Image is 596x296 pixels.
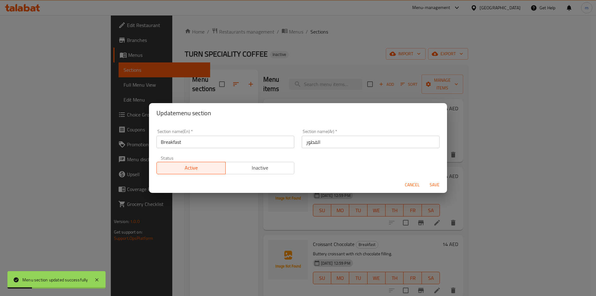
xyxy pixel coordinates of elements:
[159,163,223,172] span: Active
[156,162,226,174] button: Active
[302,136,440,148] input: Please enter section name(ar)
[402,179,422,191] button: Cancel
[225,162,295,174] button: Inactive
[156,108,440,118] h2: Update menu section
[425,179,445,191] button: Save
[427,181,442,189] span: Save
[156,136,294,148] input: Please enter section name(en)
[22,276,88,283] div: Menu section updated successfully
[405,181,420,189] span: Cancel
[228,163,292,172] span: Inactive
